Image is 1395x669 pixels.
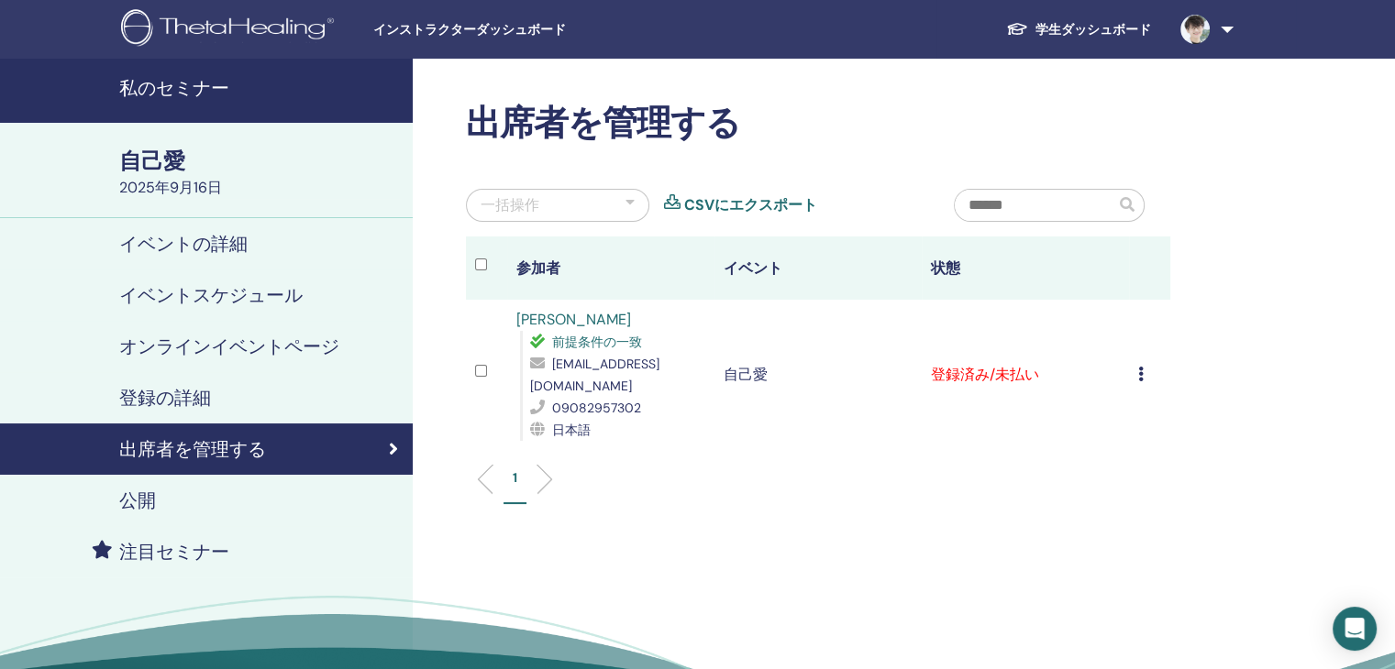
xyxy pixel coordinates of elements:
font: インストラクターダッシュボード [373,22,566,37]
font: 自己愛 [119,147,185,175]
font: 公開 [119,488,156,512]
font: 注目セミナー [119,540,229,564]
font: [EMAIL_ADDRESS][DOMAIN_NAME] [530,356,659,394]
img: graduation-cap-white.svg [1006,21,1028,37]
font: 09082957302 [552,400,641,416]
font: 日本語 [552,422,591,438]
font: 参加者 [516,258,560,278]
font: イベント [724,258,782,278]
font: イベントの詳細 [119,232,248,256]
font: 登録の詳細 [119,386,211,410]
font: 一括操作 [481,195,539,214]
font: 学生ダッシュボード [1035,21,1151,38]
font: 1 [513,469,517,486]
font: 状態 [931,258,960,278]
a: [PERSON_NAME] [516,310,631,329]
a: 自己愛2025年9月16日 [108,146,413,199]
font: オンラインイベントページ [119,334,339,358]
font: 出席者を管理する [466,100,740,146]
font: 2025年9月16日 [119,178,222,197]
font: 前提条件の一致 [552,334,642,350]
img: logo.png [121,9,340,50]
img: default.jpg [1180,15,1210,44]
font: 自己愛 [724,365,768,384]
font: 出席者を管理する [119,437,266,461]
font: CSVにエクスポート [684,195,817,214]
a: 学生ダッシュボード [991,12,1166,47]
div: インターコムメッセンジャーを開く [1333,607,1377,651]
font: 私のセミナー [119,76,229,100]
a: CSVにエクスポート [684,194,817,216]
font: イベントスケジュール [119,283,303,307]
